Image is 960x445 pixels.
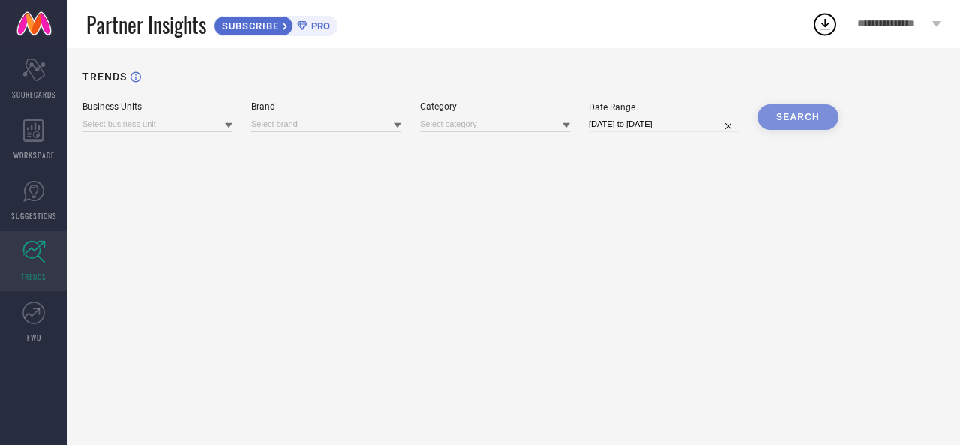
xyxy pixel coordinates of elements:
[307,20,330,32] span: PRO
[589,116,739,132] input: Select date range
[82,116,232,132] input: Select business unit
[589,102,739,113] div: Date Range
[214,12,337,36] a: SUBSCRIBEPRO
[251,116,401,132] input: Select brand
[82,71,127,83] h1: TRENDS
[251,101,401,112] div: Brand
[82,101,232,112] div: Business Units
[21,271,46,282] span: TRENDS
[11,210,57,221] span: SUGGESTIONS
[811,11,838,38] div: Open download list
[13,149,55,161] span: WORKSPACE
[420,116,570,132] input: Select category
[86,9,206,40] span: Partner Insights
[420,101,570,112] div: Category
[27,332,41,343] span: FWD
[214,20,283,32] span: SUBSCRIBE
[12,89,56,100] span: SCORECARDS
